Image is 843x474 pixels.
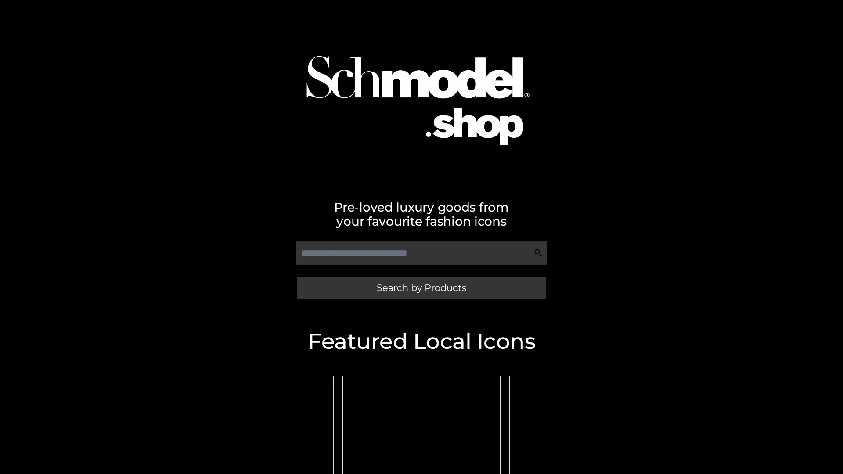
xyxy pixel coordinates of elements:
h2: Featured Local Icons​ [171,330,672,352]
img: Search Icon [534,248,543,257]
span: Search by Products [377,283,466,292]
a: Search by Products [297,276,546,299]
h2: Pre-loved luxury goods from your favourite fashion icons [171,200,672,228]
